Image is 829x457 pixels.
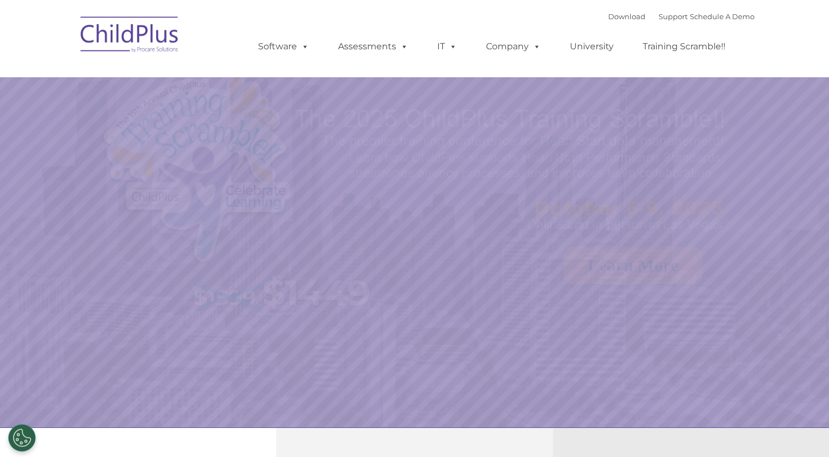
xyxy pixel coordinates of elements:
[608,12,754,21] font: |
[327,36,419,58] a: Assessments
[426,36,468,58] a: IT
[75,9,185,64] img: ChildPlus by Procare Solutions
[690,12,754,21] a: Schedule A Demo
[559,36,625,58] a: University
[475,36,552,58] a: Company
[632,36,736,58] a: Training Scramble!!
[563,247,702,284] a: Learn More
[608,12,645,21] a: Download
[659,12,688,21] a: Support
[247,36,320,58] a: Software
[8,424,36,452] button: Cookies Settings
